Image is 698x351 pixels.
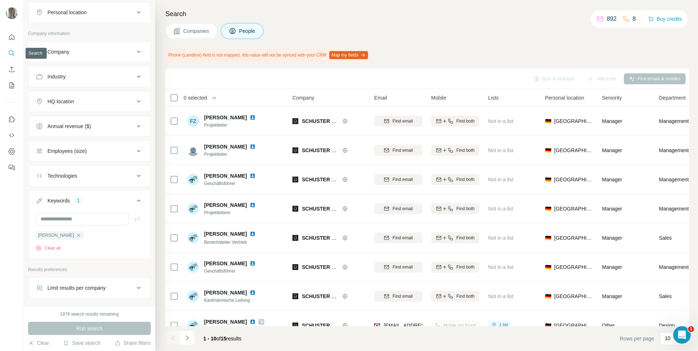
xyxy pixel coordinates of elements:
img: LinkedIn logo [250,144,256,150]
span: Geschäftsführer [204,180,264,187]
button: Find both [431,116,479,127]
button: Save search [63,339,100,347]
span: SCHUSTER Hoteleinrichtungen [302,147,378,153]
span: Manager [602,293,622,299]
span: Mobile [431,94,446,101]
h4: Search [165,9,689,19]
button: Clear all [36,245,61,251]
span: SCHUSTER Hoteleinrichtungen [302,264,378,270]
span: [PERSON_NAME] [204,172,247,180]
button: Share filters [115,339,151,347]
iframe: Intercom live chat [673,326,691,344]
img: Logo of SCHUSTER Hoteleinrichtungen [292,147,298,153]
span: Lists [488,94,499,101]
button: My lists [6,79,18,92]
button: Find email [374,232,422,243]
div: 1 [74,197,83,204]
span: [PERSON_NAME] [204,260,247,267]
span: Not in a list [488,264,513,270]
span: [GEOGRAPHIC_DATA] [554,176,593,183]
div: Annual revenue ($) [47,123,91,130]
button: Feedback [6,161,18,174]
span: Find both [456,235,475,241]
button: Use Surfe API [6,129,18,142]
button: Personal location [28,4,150,21]
img: Avatar [187,261,199,273]
p: 892 [607,15,617,23]
div: Phone (Landline) field is not mapped, this value will not be synced with your CRM [165,49,369,61]
span: 1 list [499,321,508,328]
span: Manager [602,177,622,182]
span: 15 [221,336,227,342]
span: Manager [602,147,622,153]
img: Logo of SCHUSTER Hoteleinrichtungen [292,264,298,270]
div: FZ [187,115,199,127]
img: Avatar [6,7,18,19]
button: Keywords1 [28,192,150,212]
span: 🇩🇪 [545,147,551,154]
div: 1976 search results remaining [60,311,119,317]
button: Employees (size) [28,142,150,160]
div: Industry [47,73,66,80]
span: 🇩🇪 [545,117,551,125]
img: Avatar [187,203,199,215]
span: Find email [392,147,413,154]
span: 🇩🇪 [545,322,551,329]
span: Companies [183,27,210,35]
span: [GEOGRAPHIC_DATA] [554,322,593,329]
span: Find both [456,176,475,183]
span: Find email [392,235,413,241]
div: Employees (size) [47,147,87,155]
span: Projektleiterin [204,209,264,216]
img: Logo of SCHUSTER Hoteleinrichtungen [292,293,298,299]
span: 1 - 10 [203,336,216,342]
span: Kaufmännische Leitung [204,297,264,304]
span: Management [659,205,689,212]
p: 10 [665,335,671,342]
img: LinkedIn logo [250,319,256,325]
span: Find email [392,264,413,270]
button: Find email [374,203,422,214]
button: Enrich CSV [6,63,18,76]
span: 0 selected [184,94,207,101]
span: Geschäftsführer [204,268,264,274]
button: Find email [374,262,422,273]
img: Avatar [187,320,199,331]
button: Limit results per company [28,279,150,297]
div: Company [47,48,69,55]
span: Find email [392,176,413,183]
img: Logo of SCHUSTER Hoteleinrichtungen [292,206,298,212]
span: [PERSON_NAME] [204,230,247,238]
button: Find email [374,291,422,302]
span: Manager [602,118,622,124]
span: Not in a list [488,206,513,212]
span: Manager [602,206,622,212]
img: provider findymail logo [374,322,380,329]
span: Manager [602,264,622,270]
span: 🇩🇪 [545,293,551,300]
button: Navigate to next page [180,331,195,345]
img: Logo of SCHUSTER Hoteleinrichtungen [292,235,298,241]
span: [GEOGRAPHIC_DATA] [554,205,593,212]
img: Logo of SCHUSTER Hoteleinrichtungen [292,177,298,182]
span: Not in a list [488,235,513,241]
span: 🇩🇪 [545,176,551,183]
span: 🇩🇪 [545,205,551,212]
span: Management [659,147,689,154]
button: Search [6,47,18,60]
span: Sales [659,293,672,300]
span: [GEOGRAPHIC_DATA] [554,234,593,242]
span: of [216,336,221,342]
span: Email [374,94,387,101]
button: Buy credits [648,14,682,24]
p: Company information [28,30,151,37]
span: Bereichsleiter Vertrieb [204,240,247,245]
span: Find both [456,293,475,300]
span: Sales [659,234,672,242]
button: Find email [374,174,422,185]
span: Find email [392,293,413,300]
span: Find both [456,205,475,212]
span: results [203,336,241,342]
span: SCHUSTER Hoteleinrichtungen [302,118,378,124]
span: Find both [456,118,475,124]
